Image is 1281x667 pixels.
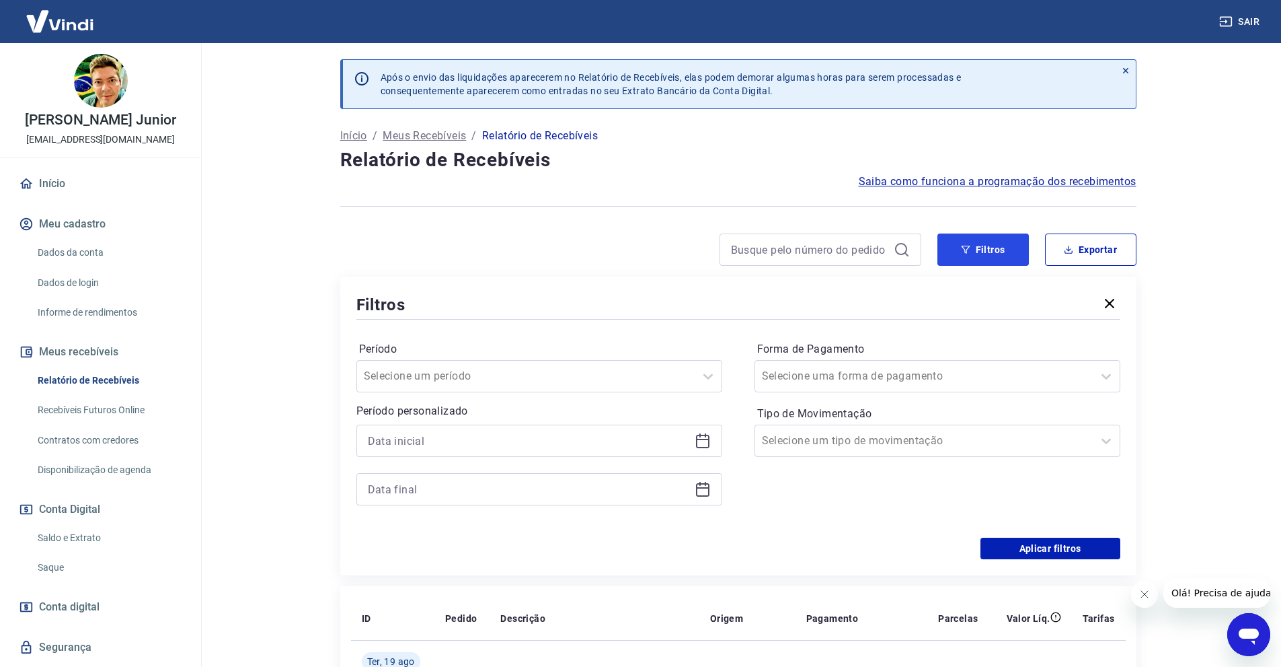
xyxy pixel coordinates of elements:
[32,524,185,552] a: Saldo e Extrato
[16,592,185,622] a: Conta digital
[16,1,104,42] img: Vindi
[32,456,185,484] a: Disponibilização de agenda
[32,367,185,394] a: Relatório de Recebíveis
[32,239,185,267] a: Dados da conta
[26,133,175,147] p: [EMAIL_ADDRESS][DOMAIN_NAME]
[1131,581,1158,608] iframe: Fechar mensagem
[482,128,598,144] p: Relatório de Recebíveis
[32,427,185,454] a: Contratos com credores
[362,612,371,625] p: ID
[74,54,128,108] img: 40958a5d-ac93-4d9b-8f90-c2e9f6170d14.jpeg
[710,612,743,625] p: Origem
[368,431,689,451] input: Data inicial
[32,396,185,424] a: Recebíveis Futuros Online
[373,128,377,144] p: /
[500,612,545,625] p: Descrição
[32,269,185,297] a: Dados de login
[757,341,1118,357] label: Forma de Pagamento
[1163,578,1270,608] iframe: Mensagem da empresa
[16,337,185,367] button: Meus recebíveis
[383,128,466,144] a: Meus Recebíveis
[445,612,477,625] p: Pedido
[32,554,185,582] a: Saque
[757,406,1118,422] label: Tipo de Movimentação
[471,128,476,144] p: /
[1007,612,1050,625] p: Valor Líq.
[806,612,859,625] p: Pagamento
[340,147,1136,174] h4: Relatório de Recebíveis
[859,174,1136,190] a: Saiba como funciona a programação dos recebimentos
[356,403,722,419] p: Período personalizado
[1216,9,1265,34] button: Sair
[1083,612,1115,625] p: Tarifas
[39,598,100,617] span: Conta digital
[340,128,367,144] a: Início
[16,169,185,199] a: Início
[16,209,185,239] button: Meu cadastro
[938,612,978,625] p: Parcelas
[8,9,113,20] span: Olá! Precisa de ajuda?
[731,240,888,260] input: Busque pelo número do pedido
[937,234,1029,266] button: Filtros
[359,341,720,357] label: Período
[980,538,1120,559] button: Aplicar filtros
[368,479,689,499] input: Data final
[25,113,176,127] p: [PERSON_NAME] Junior
[16,495,185,524] button: Conta Digital
[32,299,185,326] a: Informe de rendimentos
[1045,234,1136,266] button: Exportar
[1227,613,1270,656] iframe: Botão para abrir a janela de mensagens
[16,633,185,662] a: Segurança
[356,294,406,316] h5: Filtros
[381,71,962,98] p: Após o envio das liquidações aparecerem no Relatório de Recebíveis, elas podem demorar algumas ho...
